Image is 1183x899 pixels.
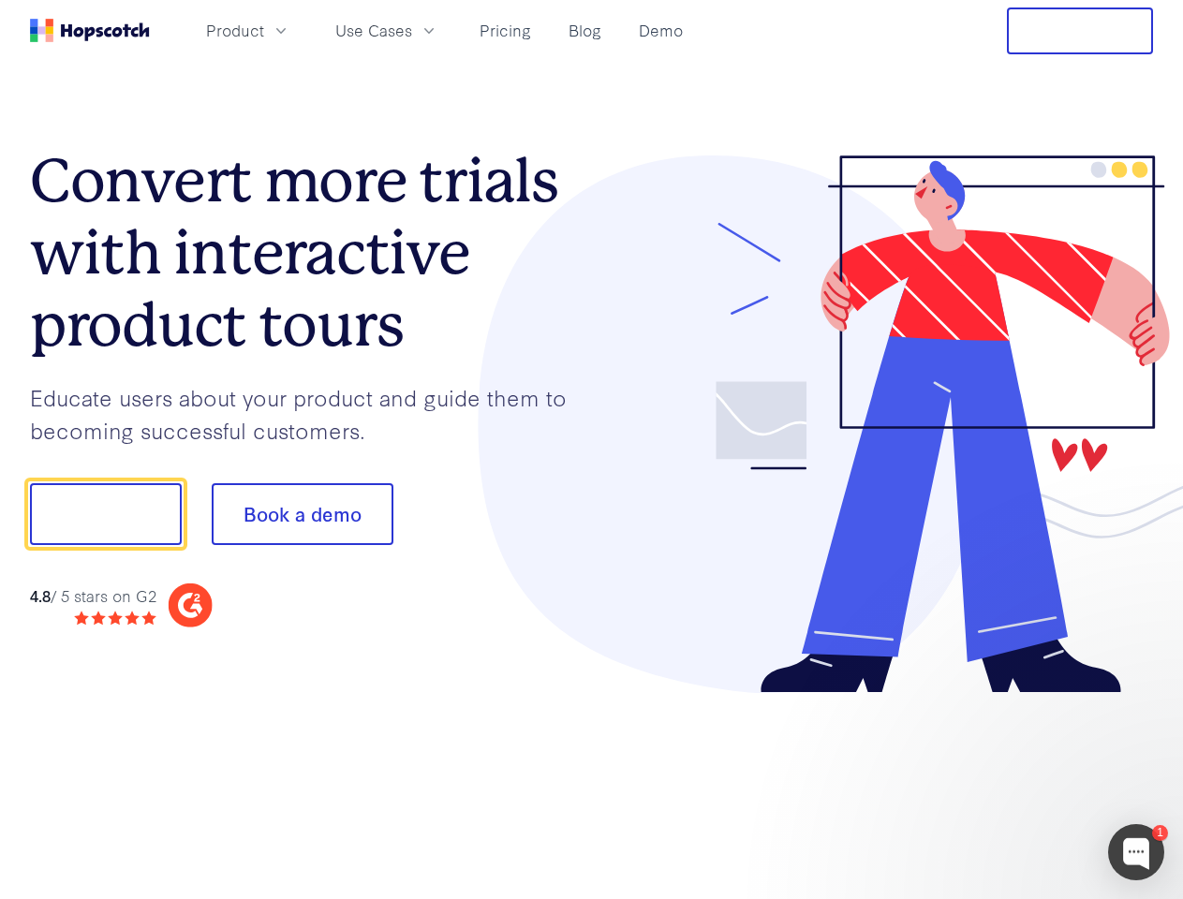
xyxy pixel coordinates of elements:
span: Product [206,19,264,42]
span: Use Cases [335,19,412,42]
button: Show me! [30,483,182,545]
h1: Convert more trials with interactive product tours [30,145,592,361]
button: Free Trial [1007,7,1153,54]
a: Blog [561,15,609,46]
a: Demo [631,15,690,46]
p: Educate users about your product and guide them to becoming successful customers. [30,381,592,446]
div: / 5 stars on G2 [30,584,156,608]
button: Book a demo [212,483,393,545]
div: 1 [1152,825,1168,841]
a: Home [30,19,150,42]
a: Pricing [472,15,539,46]
button: Product [195,15,302,46]
strong: 4.8 [30,584,51,606]
button: Use Cases [324,15,450,46]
